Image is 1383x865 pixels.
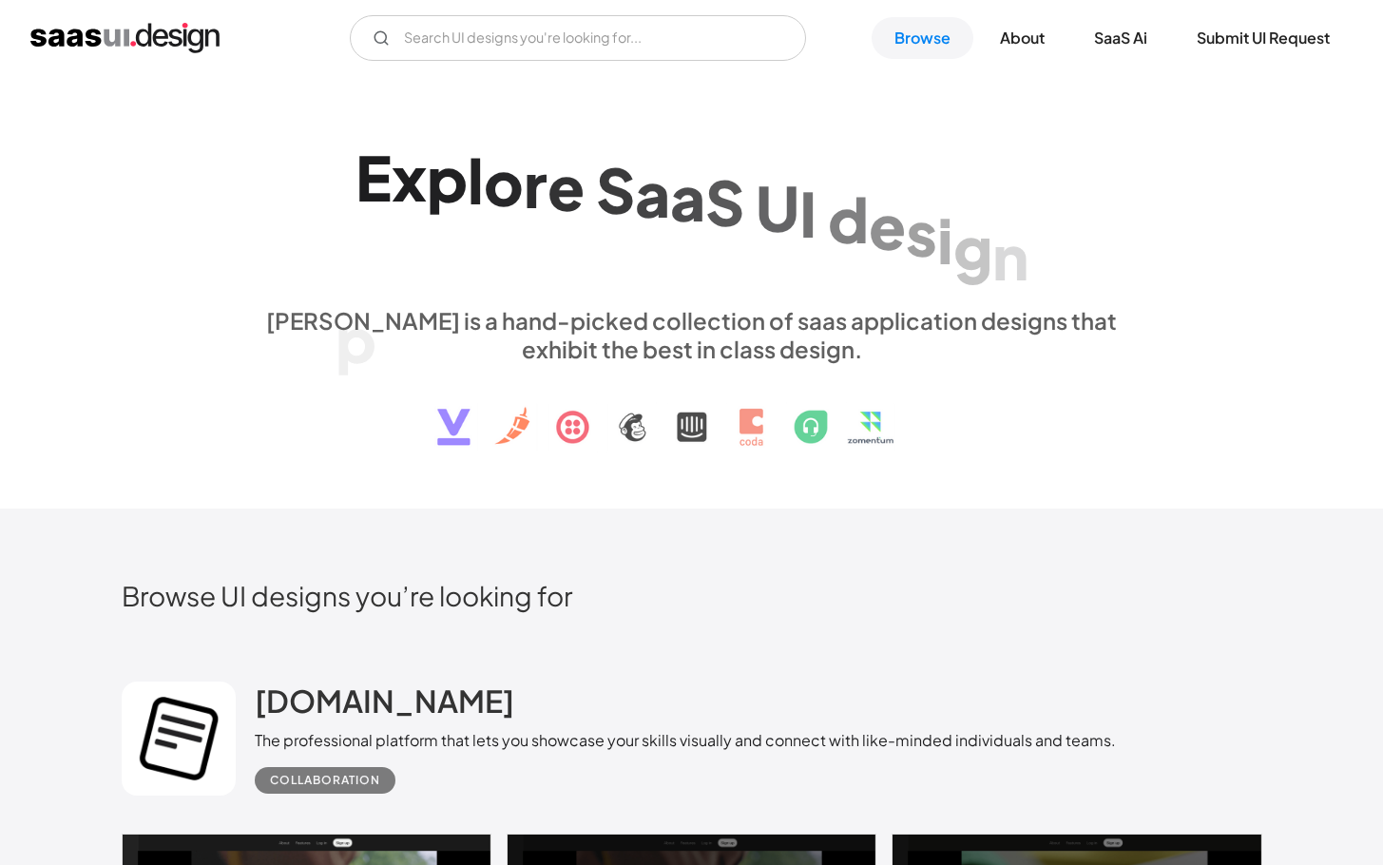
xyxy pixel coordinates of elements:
[937,203,953,277] div: i
[427,143,468,216] div: p
[906,196,937,269] div: s
[255,682,514,720] h2: [DOMAIN_NAME]
[468,144,484,217] div: l
[30,23,220,53] a: home
[992,221,1028,294] div: n
[392,142,427,215] div: x
[1071,17,1170,59] a: SaaS Ai
[828,183,869,256] div: d
[872,17,973,59] a: Browse
[484,145,524,219] div: o
[255,682,514,729] a: [DOMAIN_NAME]
[705,166,744,240] div: S
[547,150,585,223] div: e
[255,729,1116,752] div: The professional platform that lets you showcase your skills visually and connect with like-minde...
[524,147,547,221] div: r
[1174,17,1353,59] a: Submit UI Request
[799,177,816,250] div: I
[635,157,670,230] div: a
[670,162,705,235] div: a
[756,171,799,244] div: U
[255,306,1129,363] div: [PERSON_NAME] is a hand-picked collection of saas application designs that exhibit the best in cl...
[122,579,1262,612] h2: Browse UI designs you’re looking for
[336,302,376,375] div: p
[255,141,1129,287] h1: Explore SaaS UI design patterns & interactions.
[953,212,992,285] div: g
[977,17,1067,59] a: About
[270,769,380,792] div: Collaboration
[350,15,806,61] form: Email Form
[596,153,635,226] div: S
[404,363,980,462] img: text, icon, saas logo
[350,15,806,61] input: Search UI designs you're looking for...
[355,141,392,214] div: E
[869,189,906,262] div: e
